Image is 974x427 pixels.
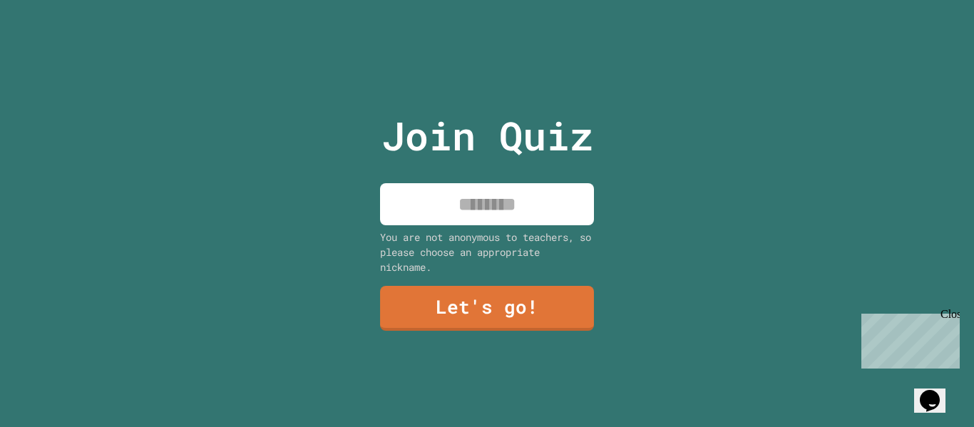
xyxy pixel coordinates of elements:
p: Join Quiz [381,106,593,165]
div: You are not anonymous to teachers, so please choose an appropriate nickname. [380,230,594,274]
a: Let's go! [380,286,594,331]
iframe: chat widget [856,308,960,369]
div: Chat with us now!Close [6,6,98,91]
iframe: chat widget [914,370,960,413]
